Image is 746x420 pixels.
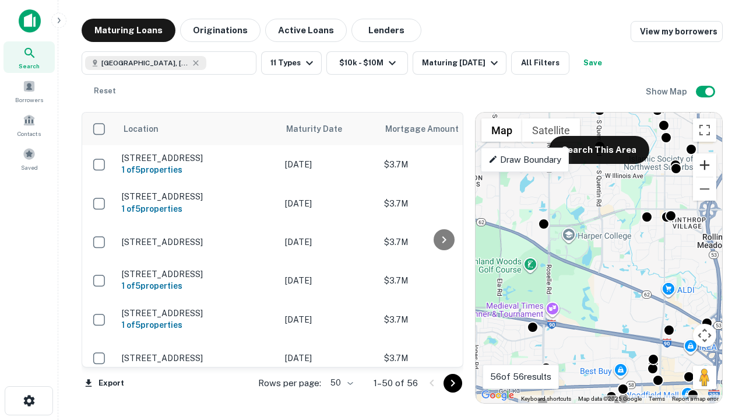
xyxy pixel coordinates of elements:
span: Search [19,61,40,71]
p: 56 of 56 results [490,370,551,384]
span: Borrowers [15,95,43,104]
a: Open this area in Google Maps (opens a new window) [478,388,517,403]
img: capitalize-icon.png [19,9,41,33]
div: 0 0 [476,113,722,403]
p: $3.7M [384,352,501,365]
p: [DATE] [285,352,372,365]
p: $3.7M [384,197,501,210]
button: Drag Pegman onto the map to open Street View [693,366,716,389]
p: [DATE] [285,274,372,287]
p: $3.7M [384,313,501,326]
button: Zoom in [693,153,716,177]
p: [STREET_ADDRESS] [122,269,273,279]
button: Go to next page [444,374,462,393]
img: Google [478,388,517,403]
span: Saved [21,163,38,172]
button: 11 Types [261,51,322,75]
p: [STREET_ADDRESS] [122,308,273,318]
h6: 1 of 5 properties [122,202,273,215]
a: Borrowers [3,75,55,107]
span: [GEOGRAPHIC_DATA], [GEOGRAPHIC_DATA] [101,58,189,68]
a: View my borrowers [631,21,723,42]
a: Saved [3,143,55,174]
iframe: Chat Widget [688,289,746,345]
button: Show street map [481,118,522,142]
button: Toggle fullscreen view [693,118,716,142]
th: Mortgage Amount [378,113,506,145]
button: All Filters [511,51,569,75]
button: Maturing [DATE] [413,51,506,75]
span: Maturity Date [286,122,357,136]
button: Show satellite imagery [522,118,580,142]
a: Search [3,41,55,73]
button: Lenders [351,19,421,42]
p: [STREET_ADDRESS] [122,353,273,363]
p: [STREET_ADDRESS] [122,153,273,163]
button: Keyboard shortcuts [521,395,571,403]
a: Contacts [3,109,55,141]
p: [DATE] [285,313,372,326]
p: [DATE] [285,197,372,210]
button: Export [82,374,127,392]
p: [DATE] [285,236,372,249]
h6: 1 of 5 properties [122,163,273,176]
button: Originations [180,19,261,42]
p: [STREET_ADDRESS] [122,237,273,247]
span: Mortgage Amount [385,122,474,136]
div: Maturing [DATE] [422,56,501,70]
div: 50 [326,374,355,391]
p: $3.7M [384,158,501,171]
span: Contacts [17,129,41,138]
p: [DATE] [285,158,372,171]
a: Terms (opens in new tab) [649,395,665,402]
th: Location [116,113,279,145]
button: Reset [86,79,124,103]
p: $3.7M [384,274,501,287]
button: Save your search to get updates of matches that match your search criteria. [574,51,611,75]
p: Rows per page: [258,376,321,390]
button: Zoom out [693,177,716,201]
span: Map data ©2025 Google [578,395,642,402]
p: Draw Boundary [488,153,561,167]
h6: Show Map [646,85,689,98]
button: Search This Area [549,136,649,164]
button: Active Loans [265,19,347,42]
h6: 1 of 5 properties [122,318,273,331]
button: $10k - $10M [326,51,408,75]
p: $3.7M [384,236,501,249]
a: Report a map error [672,395,719,402]
p: 1–50 of 56 [374,376,418,390]
p: [STREET_ADDRESS] [122,191,273,202]
span: Location [123,122,159,136]
h6: 1 of 5 properties [122,279,273,292]
th: Maturity Date [279,113,378,145]
button: Maturing Loans [82,19,175,42]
